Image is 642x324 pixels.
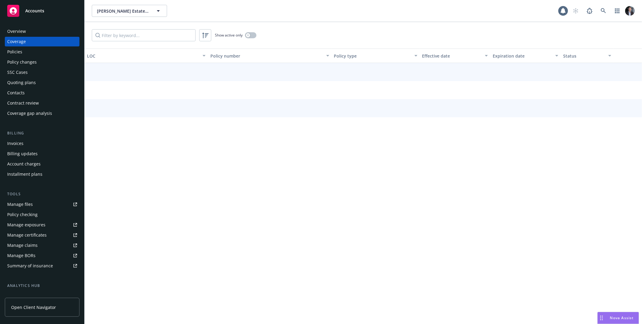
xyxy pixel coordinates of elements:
button: Effective date [420,49,490,63]
div: Summary of insurance [7,261,53,271]
div: Policy number [210,53,322,59]
div: Policy changes [7,57,37,67]
button: Expiration date [490,49,561,63]
div: Account charges [7,159,41,169]
a: Accounts [5,2,79,19]
button: Policy number [208,49,331,63]
a: Start snowing [570,5,582,17]
div: Tools [5,191,79,197]
a: Policy checking [5,210,79,219]
a: Billing updates [5,149,79,159]
div: Manage files [7,200,33,209]
div: LOC [87,53,199,59]
a: Switch app [611,5,623,17]
a: Quoting plans [5,78,79,87]
span: Nova Assist [610,315,634,320]
div: Invoices [7,139,23,148]
div: Expiration date [493,53,552,59]
a: Report a Bug [584,5,596,17]
a: Manage files [5,200,79,209]
div: Loss summary generator [7,291,57,301]
div: Billing [5,130,79,136]
a: SSC Cases [5,68,79,77]
div: Manage exposures [7,220,45,230]
button: [PERSON_NAME] Estate Winery, Inc. [92,5,167,17]
div: Analytics hub [5,283,79,289]
img: photo [625,6,635,16]
a: Overview [5,27,79,36]
span: Open Client Navigator [11,304,56,310]
a: Summary of insurance [5,261,79,271]
span: [PERSON_NAME] Estate Winery, Inc. [97,8,149,14]
a: Policies [5,47,79,57]
div: Billing updates [7,149,38,159]
a: Account charges [5,159,79,169]
a: Manage exposures [5,220,79,230]
a: Search [597,5,609,17]
div: Quoting plans [7,78,36,87]
a: Contract review [5,98,79,108]
div: Manage certificates [7,230,47,240]
a: Coverage [5,37,79,46]
div: Policy type [334,53,411,59]
button: Nova Assist [597,312,639,324]
button: Policy type [332,49,420,63]
div: Policy checking [7,210,38,219]
div: Installment plans [7,169,42,179]
div: SSC Cases [7,68,28,77]
div: Effective date [422,53,481,59]
button: LOC [85,49,208,63]
a: Manage BORs [5,251,79,260]
div: Manage BORs [7,251,36,260]
a: Manage claims [5,241,79,250]
div: Overview [7,27,26,36]
a: Contacts [5,88,79,98]
div: Contract review [7,98,39,108]
div: Status [563,53,605,59]
a: Installment plans [5,169,79,179]
input: Filter by keyword... [92,29,196,41]
a: Loss summary generator [5,291,79,301]
button: Status [561,49,614,63]
a: Manage certificates [5,230,79,240]
a: Policy changes [5,57,79,67]
div: Coverage [7,37,26,46]
div: Coverage gap analysis [7,109,52,118]
span: Accounts [25,8,44,13]
div: Contacts [7,88,25,98]
a: Coverage gap analysis [5,109,79,118]
div: Drag to move [598,312,605,324]
div: Policies [7,47,22,57]
span: Show active only [215,33,243,38]
a: Invoices [5,139,79,148]
div: Manage claims [7,241,38,250]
